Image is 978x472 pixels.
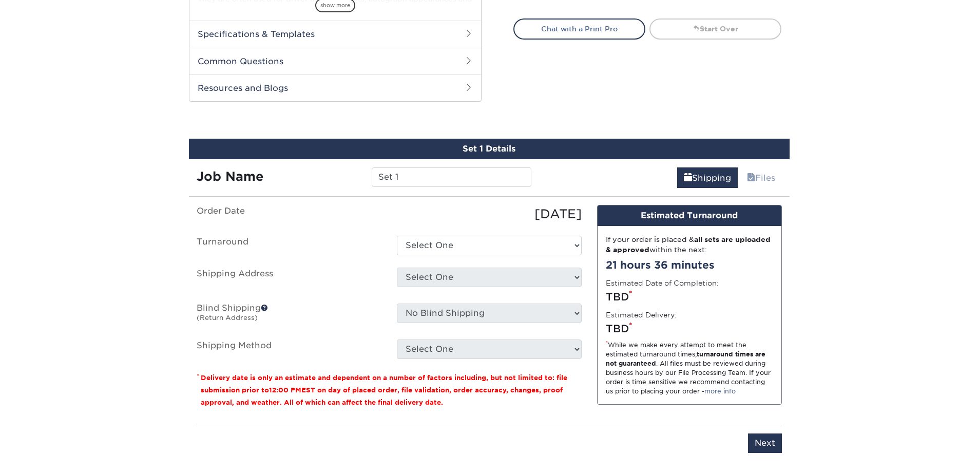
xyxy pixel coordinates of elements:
label: Shipping Address [189,268,389,291]
strong: Job Name [197,169,263,184]
div: TBD [606,321,773,336]
div: Set 1 Details [189,139,790,159]
a: more info [704,387,736,395]
a: Files [740,167,782,188]
div: TBD [606,289,773,305]
h2: Common Questions [189,48,481,74]
div: If your order is placed & within the next: [606,234,773,255]
input: Enter a job name [372,167,531,187]
label: Blind Shipping [189,304,389,327]
span: shipping [684,173,692,183]
label: Order Date [189,205,389,223]
a: Chat with a Print Pro [513,18,645,39]
span: 12:00 PM [269,386,301,394]
a: Start Over [649,18,781,39]
small: Delivery date is only an estimate and dependent on a number of factors including, but not limited... [201,374,567,406]
div: Estimated Turnaround [598,205,781,226]
label: Estimated Date of Completion: [606,278,719,288]
div: While we make every attempt to meet the estimated turnaround times; . All files must be reviewed ... [606,341,773,396]
a: Shipping [677,167,738,188]
span: files [747,173,755,183]
input: Next [748,433,782,453]
div: [DATE] [389,205,589,223]
small: (Return Address) [197,314,258,322]
h2: Resources and Blogs [189,74,481,101]
label: Turnaround [189,236,389,255]
div: 21 hours 36 minutes [606,257,773,273]
iframe: Google Customer Reviews [3,441,87,468]
label: Estimated Delivery: [606,310,677,320]
h2: Specifications & Templates [189,21,481,47]
label: Shipping Method [189,339,389,359]
strong: turnaround times are not guaranteed [606,350,765,367]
